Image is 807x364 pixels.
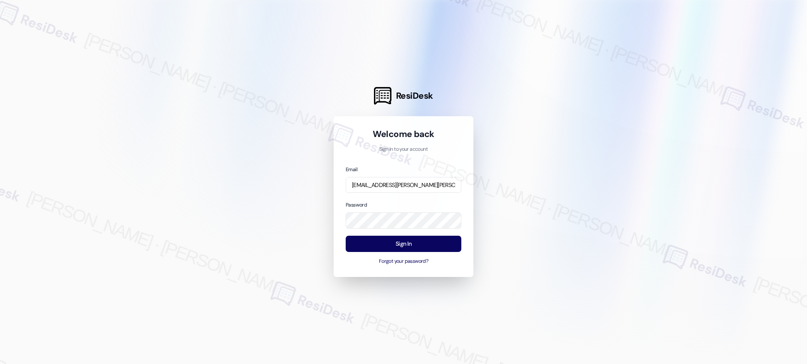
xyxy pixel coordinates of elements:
img: ResiDesk Logo [374,87,391,105]
span: ResiDesk [396,90,433,102]
label: Password [346,202,367,208]
p: Sign in to your account [346,146,461,153]
button: Forgot your password? [346,258,461,265]
h1: Welcome back [346,128,461,140]
input: name@example.com [346,177,461,193]
label: Email [346,166,357,173]
button: Sign In [346,236,461,252]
